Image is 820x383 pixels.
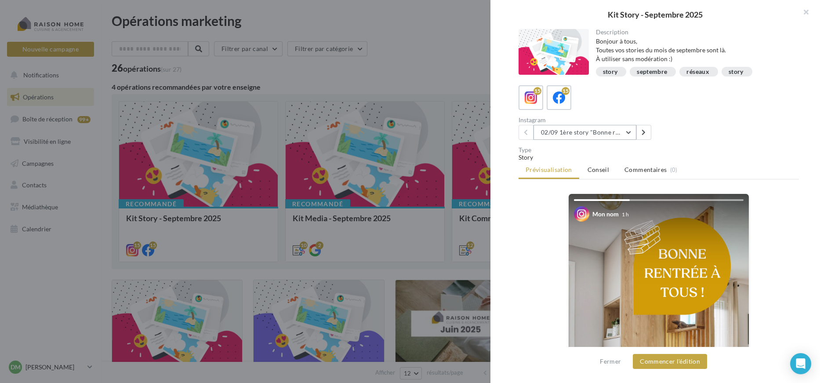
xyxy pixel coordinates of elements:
[592,210,619,219] div: Mon nom
[533,125,636,140] button: 02/09 1ère story "Bonne rentrée"
[596,37,792,63] div: Bonjour à tous, Toutes vos stories du mois de septembre sont là. À utiliser sans modération :)
[519,153,799,162] div: Story
[603,69,618,75] div: story
[588,166,609,173] span: Conseil
[519,147,799,153] div: Type
[622,211,629,218] div: 1 h
[624,165,667,174] span: Commentaires
[533,87,541,95] div: 15
[633,354,707,369] button: Commencer l'édition
[637,69,667,75] div: septembre
[596,29,792,35] div: Description
[790,353,811,374] div: Open Intercom Messenger
[504,11,806,18] div: Kit Story - Septembre 2025
[686,69,709,75] div: réseaux
[562,87,570,95] div: 15
[519,117,655,123] div: Instagram
[670,166,678,173] span: (0)
[596,356,624,367] button: Fermer
[729,69,744,75] div: story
